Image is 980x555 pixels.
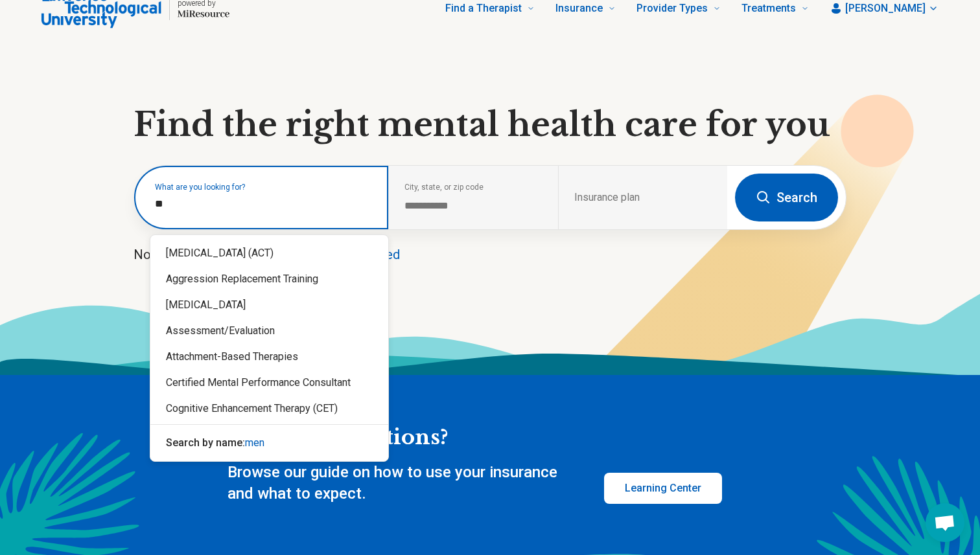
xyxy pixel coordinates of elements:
[150,240,388,266] div: [MEDICAL_DATA] (ACT)
[150,396,388,422] div: Cognitive Enhancement Therapy (CET)
[227,462,573,505] p: Browse our guide on how to use your insurance and what to expect.
[150,235,388,461] div: Suggestions
[134,245,846,264] p: Not sure what you’re looking for?
[227,424,722,451] h2: Have any questions?
[150,318,388,344] div: Assessment/Evaluation
[245,436,264,449] span: men
[735,174,838,221] button: Search
[845,1,926,16] span: [PERSON_NAME]
[150,266,388,292] div: Aggression Replacement Training
[134,106,846,144] h1: Find the right mental health care for you
[926,503,964,542] div: Open chat
[150,370,388,396] div: Certified Mental Performance Consultant
[604,473,722,504] a: Learning Center
[150,292,388,318] div: [MEDICAL_DATA]
[155,183,373,191] label: What are you looking for?
[166,436,245,449] span: Search by name:
[150,344,388,370] div: Attachment-Based Therapies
